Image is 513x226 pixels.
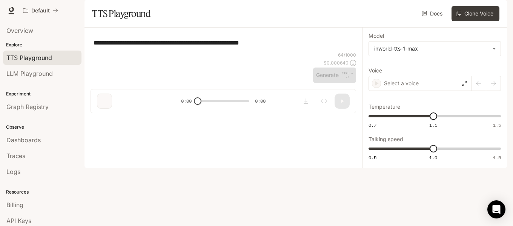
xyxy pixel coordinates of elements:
p: $ 0.000640 [324,60,349,66]
span: 1.5 [493,122,501,128]
p: Select a voice [384,80,419,87]
div: Open Intercom Messenger [487,200,505,218]
span: 1.0 [429,154,437,161]
p: Model [369,33,384,38]
div: inworld-tts-1-max [369,42,501,56]
button: Clone Voice [452,6,499,21]
button: All workspaces [20,3,61,18]
p: Default [31,8,50,14]
span: 0.7 [369,122,376,128]
p: Voice [369,68,382,73]
div: inworld-tts-1-max [374,45,488,52]
p: Temperature [369,104,400,109]
p: Talking speed [369,137,403,142]
p: 64 / 1000 [338,52,356,58]
a: Docs [420,6,445,21]
span: 1.5 [493,154,501,161]
span: 0.5 [369,154,376,161]
h1: TTS Playground [92,6,151,21]
span: 1.1 [429,122,437,128]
